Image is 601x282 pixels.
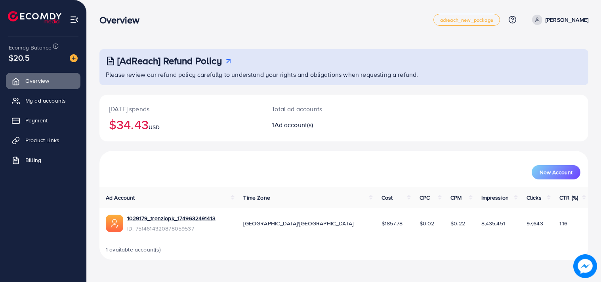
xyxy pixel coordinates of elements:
[243,194,270,202] span: Time Zone
[440,17,493,23] span: adreach_new_package
[106,70,584,79] p: Please review our refund policy carefully to understand your rights and obligations when requesti...
[559,194,578,202] span: CTR (%)
[382,219,403,227] span: $1857.78
[106,215,123,232] img: ic-ads-acc.e4c84228.svg
[8,11,61,23] img: logo
[532,165,580,179] button: New Account
[6,73,80,89] a: Overview
[573,254,597,278] img: image
[6,152,80,168] a: Billing
[70,15,79,24] img: menu
[420,219,435,227] span: $0.02
[6,112,80,128] a: Payment
[109,104,253,114] p: [DATE] spends
[481,219,505,227] span: 8,435,451
[420,194,430,202] span: CPC
[559,219,568,227] span: 1.16
[527,219,543,227] span: 97,643
[117,55,222,67] h3: [AdReach] Refund Policy
[25,156,41,164] span: Billing
[243,219,353,227] span: [GEOGRAPHIC_DATA]/[GEOGRAPHIC_DATA]
[25,97,66,105] span: My ad accounts
[9,52,30,63] span: $20.5
[127,214,216,222] a: 1029179_trenziopk_1749632491413
[272,121,375,129] h2: 1
[450,194,462,202] span: CPM
[540,170,572,175] span: New Account
[433,14,500,26] a: adreach_new_package
[450,219,465,227] span: $0.22
[106,194,135,202] span: Ad Account
[99,14,146,26] h3: Overview
[127,225,216,232] span: ID: 7514614320878059537
[529,15,588,25] a: [PERSON_NAME]
[546,15,588,25] p: [PERSON_NAME]
[275,120,313,129] span: Ad account(s)
[25,116,48,124] span: Payment
[527,194,542,202] span: Clicks
[25,77,49,85] span: Overview
[6,93,80,109] a: My ad accounts
[109,117,253,132] h2: $34.43
[6,132,80,148] a: Product Links
[149,123,160,131] span: USD
[481,194,509,202] span: Impression
[106,246,161,253] span: 1 available account(s)
[9,44,52,51] span: Ecomdy Balance
[382,194,393,202] span: Cost
[272,104,375,114] p: Total ad accounts
[70,54,78,62] img: image
[25,136,59,144] span: Product Links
